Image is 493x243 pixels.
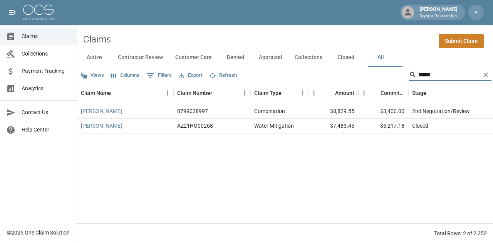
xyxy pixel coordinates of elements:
button: Active [77,48,112,67]
button: Refresh [207,69,239,81]
div: Combination [254,107,285,115]
button: Sort [282,88,292,98]
div: Amount [335,82,354,104]
div: Closed [412,122,428,130]
a: Submit Claim [439,34,484,48]
div: 0799028997 [177,107,208,115]
p: Drystar Restoration [419,13,458,20]
button: Sort [212,88,223,98]
button: Collections [288,48,329,67]
div: Claim Number [173,82,250,104]
span: Payment Tracking [22,67,70,75]
div: Committed Amount [381,82,404,104]
span: Collections [22,50,70,58]
img: ocs-logo-white-transparent.png [23,5,54,20]
div: Claim Type [254,82,282,104]
span: Help Center [22,126,70,134]
div: AZ21HO00268 [177,122,213,130]
div: [PERSON_NAME] [416,5,461,19]
button: Sort [426,88,437,98]
button: Sort [111,88,122,98]
div: Total Rows: 2 of 2,252 [434,229,487,237]
button: Menu [358,87,370,99]
div: dynamic tabs [77,48,493,67]
span: Contact Us [22,108,70,116]
div: Claim Type [250,82,308,104]
button: Clear [480,69,491,81]
button: Menu [297,87,308,99]
div: $8,829.55 [308,104,358,119]
div: Stage [412,82,426,104]
button: Sort [324,88,335,98]
a: [PERSON_NAME] [81,107,122,115]
h2: Claims [83,34,111,45]
button: Menu [308,87,320,99]
button: Select columns [109,69,141,81]
button: open drawer [5,5,20,20]
button: Contractor Review [112,48,169,67]
div: © 2025 One Claim Solution [7,229,70,236]
div: Search [409,69,491,83]
div: Claim Number [177,82,212,104]
span: Analytics [22,84,70,93]
button: Closed [329,48,363,67]
div: Water Mitigation [254,122,294,130]
button: Export [177,69,204,81]
div: Committed Amount [358,82,408,104]
div: $3,400.00 [358,104,408,119]
button: Sort [370,88,381,98]
a: [PERSON_NAME] [81,122,122,130]
button: Menu [239,87,250,99]
div: 2nd Negotiation/Review [412,107,470,115]
div: Claim Name [77,82,173,104]
button: All [363,48,398,67]
button: Appraisal [253,48,288,67]
button: Show filters [144,69,174,82]
button: Views [79,69,106,81]
div: $6,217.18 [358,119,408,133]
button: Menu [162,87,173,99]
button: Denied [218,48,253,67]
div: $7,483.45 [308,119,358,133]
button: Customer Care [169,48,218,67]
div: Amount [308,82,358,104]
span: Claims [22,32,70,40]
div: Claim Name [81,82,111,104]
